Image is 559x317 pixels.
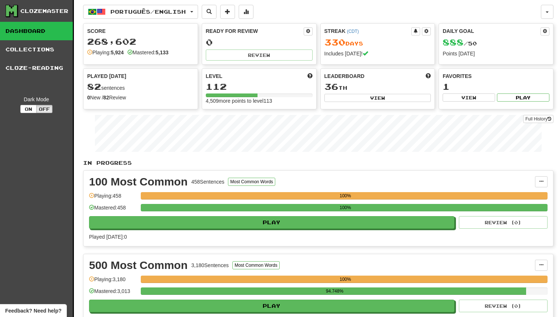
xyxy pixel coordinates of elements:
[87,49,124,56] div: Playing:
[497,93,549,102] button: Play
[443,40,477,47] span: / 50
[324,27,412,35] div: Streak
[6,96,67,103] div: Dark Mode
[87,37,194,46] div: 268,602
[36,105,52,113] button: Off
[87,81,101,92] span: 82
[89,260,188,271] div: 500 Most Common
[143,287,526,295] div: 94.748%
[426,72,431,80] span: This week in points, UTC
[324,94,431,102] button: View
[206,82,313,91] div: 112
[156,50,168,55] strong: 5,133
[523,115,553,123] a: Full History
[83,5,198,19] button: Português/English
[443,72,549,80] div: Favorites
[191,178,225,185] div: 458 Sentences
[324,81,338,92] span: 36
[206,72,222,80] span: Level
[5,307,61,314] span: Open feedback widget
[20,7,68,15] div: Clozemaster
[206,97,313,105] div: 4,509 more points to level 113
[143,204,548,211] div: 100%
[89,192,137,204] div: Playing: 458
[143,276,548,283] div: 100%
[89,287,137,300] div: Mastered: 3,013
[347,29,359,34] a: (CDT)
[87,94,194,101] div: New / Review
[232,261,280,269] button: Most Common Words
[89,216,454,229] button: Play
[307,72,313,80] span: Score more points to level up
[143,192,548,200] div: 100%
[83,159,553,167] p: In Progress
[110,8,186,15] span: Português / English
[228,178,275,186] button: Most Common Words
[324,38,431,47] div: Day s
[220,5,235,19] button: Add sentence to collection
[443,37,464,47] span: 888
[443,27,541,35] div: Daily Goal
[87,82,194,92] div: sentences
[202,5,217,19] button: Search sentences
[87,72,126,80] span: Played [DATE]
[87,27,194,35] div: Score
[206,38,313,47] div: 0
[111,50,124,55] strong: 5,924
[89,300,454,312] button: Play
[87,95,90,100] strong: 0
[443,93,495,102] button: View
[89,276,137,288] div: Playing: 3,180
[191,262,229,269] div: 3,180 Sentences
[324,82,431,92] div: th
[443,82,549,91] div: 1
[443,50,549,57] div: Points [DATE]
[89,176,188,187] div: 100 Most Common
[89,234,127,240] span: Played [DATE]: 0
[239,5,253,19] button: More stats
[324,72,365,80] span: Leaderboard
[324,50,431,57] div: Includes [DATE]!
[127,49,168,56] div: Mastered:
[459,300,548,312] button: Review (0)
[20,105,37,113] button: On
[206,27,304,35] div: Ready for Review
[206,50,313,61] button: Review
[459,216,548,229] button: Review (0)
[89,204,137,216] div: Mastered: 458
[103,95,109,100] strong: 82
[324,37,345,47] span: 330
